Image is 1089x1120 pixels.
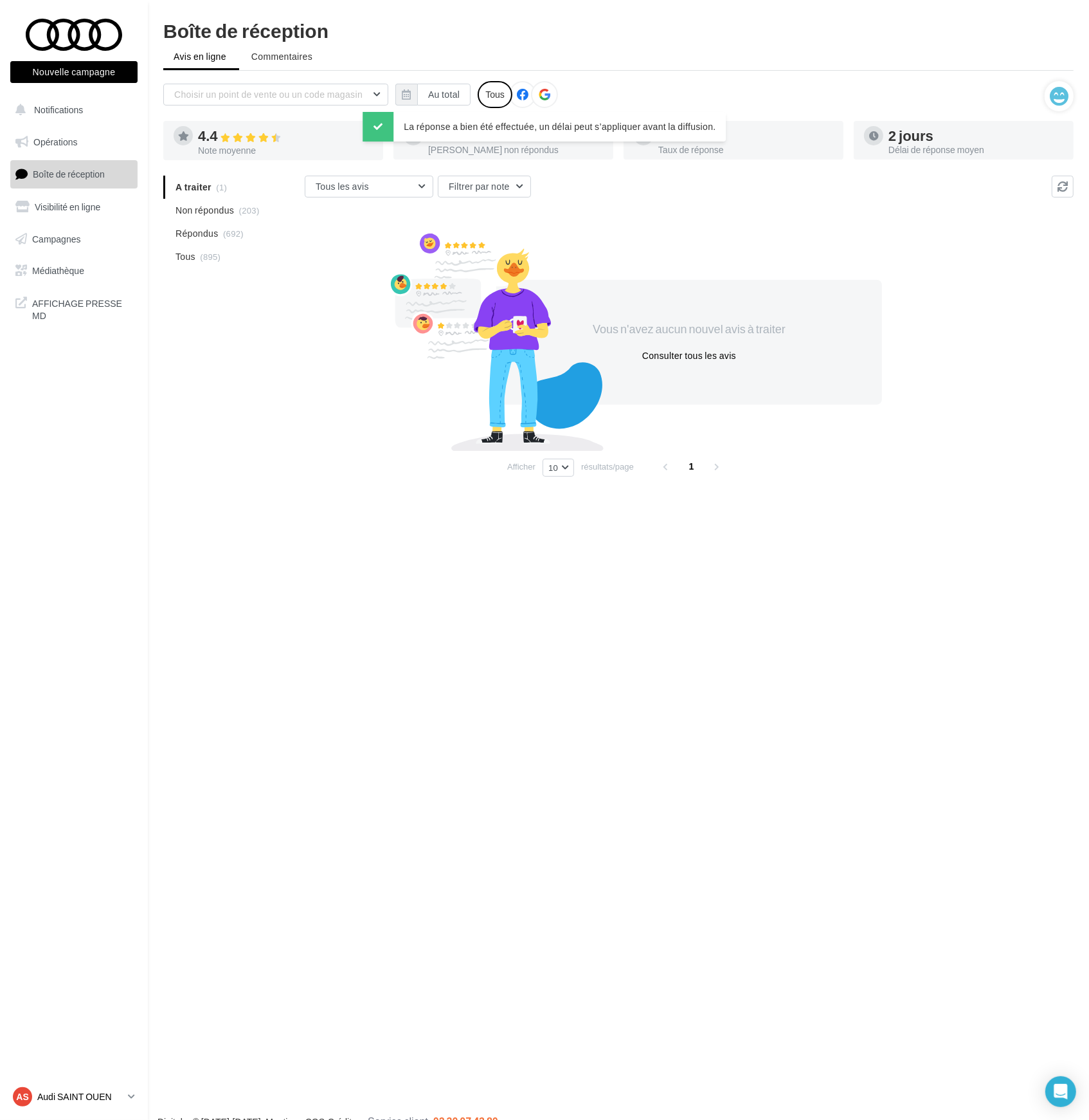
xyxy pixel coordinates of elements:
[8,160,140,188] a: Boîte de réception
[395,84,471,106] button: Au total
[8,289,140,327] a: AFFICHAGE PRESSE MD
[507,461,535,473] span: Afficher
[175,204,234,217] span: Non répondus
[198,129,373,143] div: 4.4
[163,21,1074,40] div: Boîte de réception
[8,226,140,253] a: Campagnes
[478,81,512,108] div: Tous
[1045,1076,1076,1107] div: Open Intercom Messenger
[658,145,833,154] div: Taux de réponse
[8,194,140,221] a: Visibilité en ligne
[888,145,1063,154] div: Délai de réponse moyen
[10,61,138,83] button: Nouvelle campagne
[543,459,574,477] button: 10
[8,96,135,124] button: Notifications
[10,1085,138,1109] a: AS Audi SAINT OUEN
[888,129,1063,143] div: 2 jours
[175,250,195,263] span: Tous
[198,146,373,155] div: Note moyenne
[34,104,83,115] span: Notifications
[33,136,77,147] span: Opérations
[37,1090,123,1103] p: Audi SAINT OUEN
[681,456,702,477] span: 1
[175,227,219,240] span: Répondus
[16,1090,28,1103] span: AS
[223,228,244,239] span: (692)
[637,348,741,363] button: Consulter tous les avis
[33,169,105,179] span: Boîte de réception
[200,252,221,262] span: (895)
[581,461,634,473] span: résultats/page
[32,265,84,276] span: Médiathèque
[316,181,369,192] span: Tous les avis
[239,205,260,216] span: (203)
[438,176,531,197] button: Filtrer par note
[35,201,100,212] span: Visibilité en ligne
[658,129,833,143] div: 77 %
[363,112,726,142] div: La réponse a bien été effectuée, un délai peut s’appliquer avant la diffusion.
[174,89,363,100] span: Choisir un point de vente ou un code magasin
[579,321,800,338] div: Vous n'avez aucun nouvel avis à traiter
[32,295,132,322] span: AFFICHAGE PRESSE MD
[8,257,140,284] a: Médiathèque
[32,233,81,244] span: Campagnes
[417,84,471,106] button: Au total
[305,176,433,197] button: Tous les avis
[548,463,558,473] span: 10
[163,84,388,106] button: Choisir un point de vente ou un code magasin
[251,50,312,63] span: Commentaires
[8,129,140,156] a: Opérations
